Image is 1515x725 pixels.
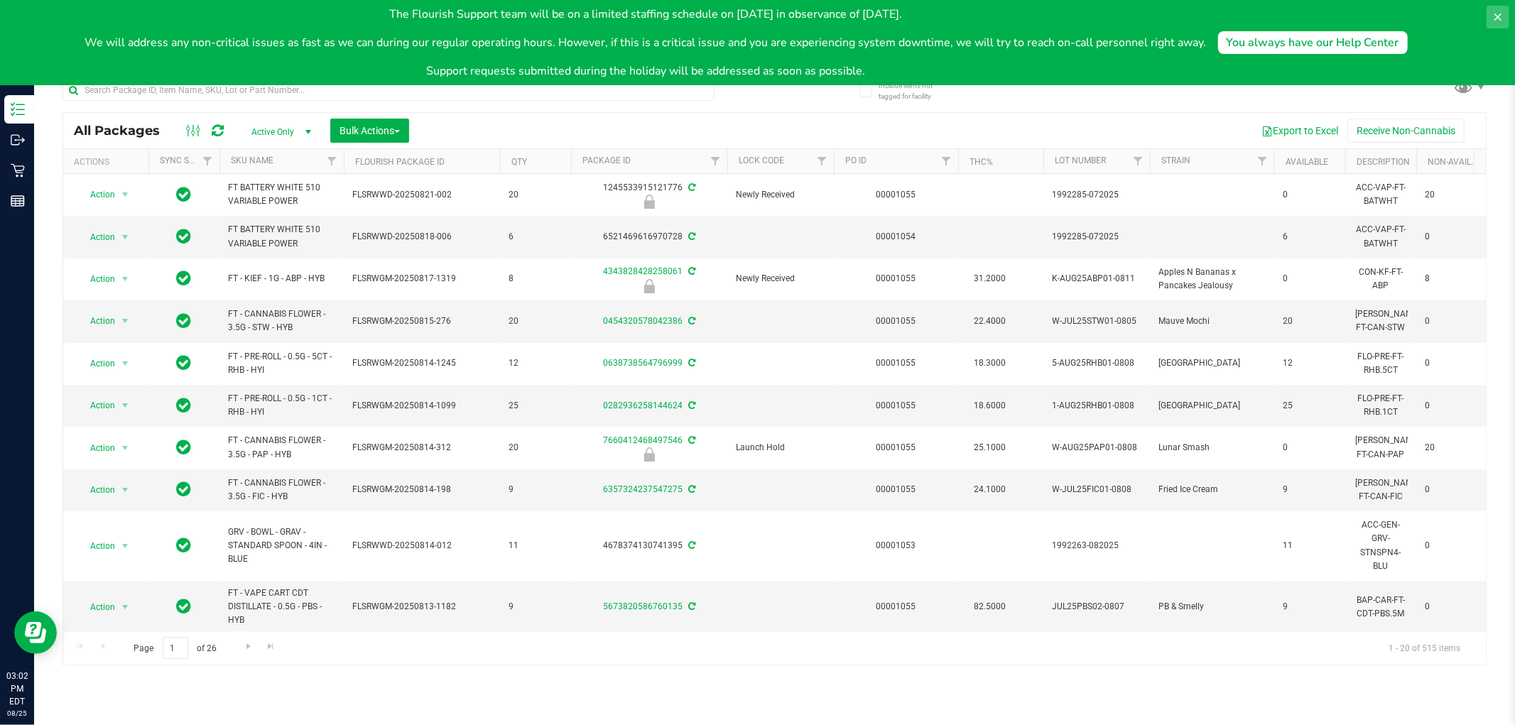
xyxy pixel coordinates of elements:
span: In Sync [177,437,192,457]
span: Page of 26 [121,637,229,659]
span: Sync from Compliance System [686,540,695,550]
a: Filter [320,149,344,173]
span: FT BATTERY WHITE 510 VARIABLE POWER [228,181,335,208]
div: FLO-PRE-FT-RHB.1CT [1354,391,1408,420]
span: Action [77,438,116,458]
span: Action [77,597,116,617]
a: Qty [511,157,527,167]
div: Newly Received [569,195,729,209]
div: ACC-VAP-FT-BATWHT [1354,222,1408,251]
span: 18.6000 [967,396,1013,416]
span: In Sync [177,535,192,555]
span: Action [77,185,116,205]
a: 00001055 [876,442,916,452]
span: 11 [509,539,563,552]
a: 00001054 [876,231,916,241]
a: 00001053 [876,540,916,550]
inline-svg: Inventory [11,102,25,116]
span: In Sync [177,479,192,499]
span: 20 [1425,188,1479,202]
div: FLO-PRE-FT-RHB.5CT [1354,349,1408,378]
span: 1 - 20 of 515 items [1377,637,1472,658]
span: select [116,597,134,617]
a: Filter [196,149,219,173]
span: Action [77,396,116,415]
span: 1992263-082025 [1052,539,1141,552]
span: select [116,311,134,331]
span: Action [77,480,116,500]
span: Apples N Bananas x Pancakes Jealousy [1158,266,1266,293]
a: Available [1286,157,1328,167]
a: Lock Code [739,156,784,165]
span: Sync from Compliance System [686,400,695,410]
span: 6 [1283,230,1337,244]
span: 9 [1283,483,1337,496]
span: 5-AUG25RHB01-0808 [1052,356,1141,370]
a: Lot Number [1055,156,1106,165]
span: Sync from Compliance System [686,231,695,241]
span: select [116,227,134,247]
span: FT - KIEF - 1G - ABP - HYB [228,272,335,285]
span: JUL25PBS02-0807 [1052,600,1141,614]
span: 0 [1283,272,1337,285]
span: 11 [1283,539,1337,552]
a: 00001055 [876,273,916,283]
span: 22.4000 [967,311,1013,332]
a: Flourish Package ID [355,157,445,167]
a: Filter [810,149,834,173]
div: ACC-GEN-GRV-STNSPN4-BLU [1354,517,1408,574]
span: Sync from Compliance System [686,316,695,326]
div: CON-KF-FT-ABP [1354,264,1408,294]
span: In Sync [177,185,192,205]
span: 24.1000 [967,479,1013,500]
input: Search Package ID, Item Name, SKU, Lot or Part Number... [63,80,715,101]
span: FLSRWGM-20250814-312 [352,441,492,454]
span: FT - CANNABIS FLOWER - 3.5G - PAP - HYB [228,434,335,461]
span: Action [77,354,116,374]
div: You always have our Help Center [1227,34,1399,51]
inline-svg: Reports [11,194,25,208]
span: FT BATTERY WHITE 510 VARIABLE POWER [228,223,335,250]
span: In Sync [177,353,192,373]
a: 00001055 [876,484,916,494]
span: 6 [509,230,563,244]
span: K-AUG25ABP01-0811 [1052,272,1141,285]
span: FLSRWGM-20250817-1319 [352,272,492,285]
button: Bulk Actions [330,119,409,143]
span: 0 [1425,399,1479,413]
span: 12 [1283,356,1337,370]
a: 0638738564796999 [603,358,683,368]
div: BAP-CAR-FT-CDT-PBS.5M [1354,592,1408,622]
a: Go to the next page [238,637,259,656]
span: Newly Received [736,188,825,202]
div: [PERSON_NAME]-FT-CAN-STW [1354,306,1408,336]
a: 00001055 [876,316,916,326]
span: 82.5000 [967,596,1013,617]
span: 20 [509,188,563,202]
span: W-JUL25FIC01-0808 [1052,483,1141,496]
span: FLSRWGM-20250814-1099 [352,399,492,413]
div: 4678374130741395 [569,539,729,552]
span: All Packages [74,123,174,138]
span: 1992285-072025 [1052,188,1141,202]
p: The Flourish Support team will be on a limited staffing schedule on [DATE] in observance of [DATE]. [85,6,1207,23]
span: PB & Smelly [1158,600,1266,614]
a: 00001055 [876,601,916,611]
span: FLSRWGM-20250815-276 [352,315,492,328]
span: 1-AUG25RHB01-0808 [1052,399,1141,413]
span: FLSRWGM-20250813-1182 [352,600,492,614]
span: Action [77,311,116,331]
button: Export to Excel [1252,119,1347,143]
span: select [116,536,134,556]
span: 8 [509,272,563,285]
span: 25 [509,399,563,413]
span: 0 [1283,441,1337,454]
a: Filter [704,149,727,173]
span: 20 [1425,441,1479,454]
span: 20 [509,315,563,328]
span: Mauve Mochi [1158,315,1266,328]
span: In Sync [177,268,192,288]
span: 0 [1425,356,1479,370]
a: 0282936258144624 [603,400,683,410]
a: 4343828428258061 [603,266,683,276]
